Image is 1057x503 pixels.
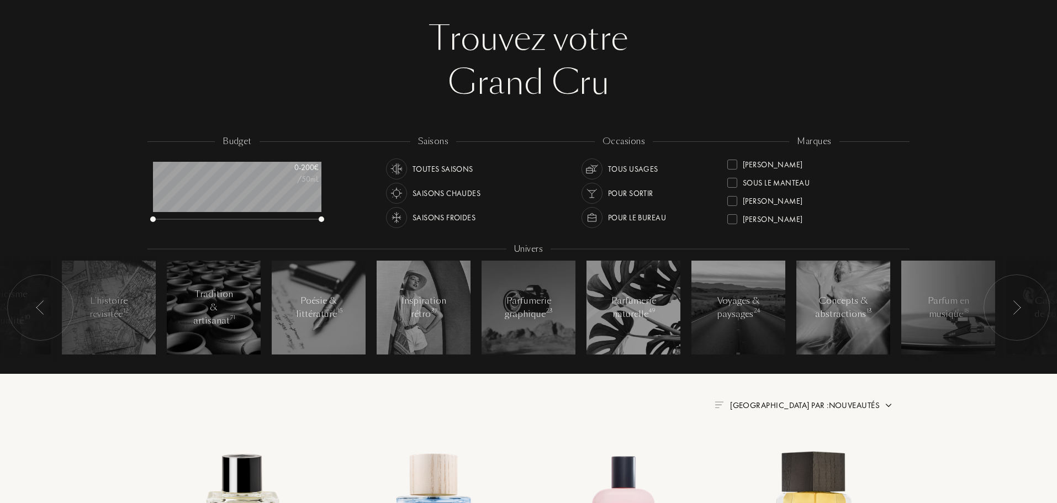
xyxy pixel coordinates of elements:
[410,135,456,148] div: saisons
[263,173,319,185] div: /50mL
[389,161,404,177] img: usage_season_average_white.svg
[413,183,480,204] div: Saisons chaudes
[884,401,893,410] img: arrow.png
[610,294,657,321] div: Parfumerie naturelle
[546,307,553,315] span: 23
[584,161,600,177] img: usage_occasion_all_white.svg
[608,158,658,179] div: Tous usages
[36,300,45,315] img: arr_left.svg
[743,155,802,170] div: [PERSON_NAME]
[608,207,666,228] div: Pour le bureau
[230,314,235,321] span: 71
[431,307,437,315] span: 37
[1012,300,1021,315] img: arr_left.svg
[715,401,723,408] img: filter_by.png
[506,243,551,256] div: Univers
[754,307,760,315] span: 24
[389,210,404,225] img: usage_season_cold_white.svg
[400,294,447,321] div: Inspiration rétro
[295,294,342,321] div: Poésie & littérature
[413,207,475,228] div: Saisons froides
[191,288,237,327] div: Tradition & artisanat
[584,210,600,225] img: usage_occasion_work_white.svg
[608,183,653,204] div: Pour sortir
[715,294,762,321] div: Voyages & paysages
[156,61,901,105] div: Grand Cru
[866,307,872,315] span: 13
[389,186,404,201] img: usage_season_hot_white.svg
[595,135,653,148] div: occasions
[263,162,319,173] div: 0 - 200 €
[730,400,880,411] span: [GEOGRAPHIC_DATA] par : Nouveautés
[156,17,901,61] div: Trouvez votre
[215,135,260,148] div: budget
[743,173,810,188] div: Sous le Manteau
[649,307,655,315] span: 49
[743,192,802,207] div: [PERSON_NAME]
[413,158,473,179] div: Toutes saisons
[337,307,342,315] span: 15
[789,135,839,148] div: marques
[815,294,871,321] div: Concepts & abstractions
[743,210,802,225] div: [PERSON_NAME]
[584,186,600,201] img: usage_occasion_party_white.svg
[505,294,552,321] div: Parfumerie graphique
